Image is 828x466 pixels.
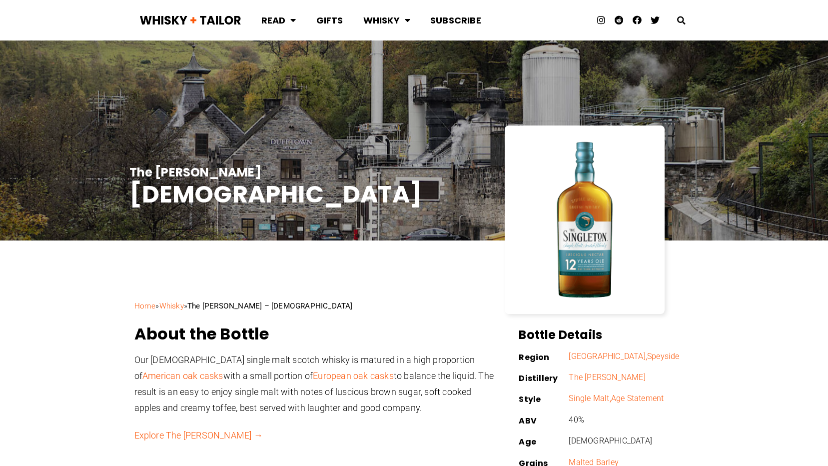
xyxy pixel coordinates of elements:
a: Read [251,7,306,33]
a: Gifts [306,7,353,33]
img: Whisky + Tailor Logo [139,13,241,27]
a: European oak casks [313,370,394,381]
a: Age Statement [611,393,664,403]
span: » » [134,301,353,310]
a: Single Malt [569,393,609,403]
p: ABV [519,417,569,424]
span: [GEOGRAPHIC_DATA] [569,351,645,361]
p: Distillery [519,375,569,382]
a: Whisky [353,7,420,33]
a: Whisky [159,301,184,310]
a: American oak casks [142,370,223,381]
a: Explore The [PERSON_NAME] → [134,430,263,440]
h2: About the Bottle [134,324,494,344]
p: Our [DEMOGRAPHIC_DATA] single malt scotch whisky is matured in a high proportion of with a small ... [134,352,494,416]
h1: [DEMOGRAPHIC_DATA] [129,180,494,208]
a: [GEOGRAPHIC_DATA],Speyside [569,351,679,361]
img: The Singleton - 12 Year Old - Bottle [520,138,650,301]
span: Speyside [647,351,680,361]
a: The [PERSON_NAME] [129,164,261,180]
p: Style [519,396,569,403]
a: Home [134,301,156,310]
strong: The [PERSON_NAME] – [DEMOGRAPHIC_DATA] [187,301,353,310]
p: [DEMOGRAPHIC_DATA] [569,435,698,446]
a: The [PERSON_NAME] [569,372,645,382]
p: Region [519,354,569,361]
p: 40% [569,414,698,425]
p: Age [519,438,569,445]
h2: Bottle Details [519,327,698,343]
a: Subscribe [420,7,491,33]
p: , [569,393,698,404]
